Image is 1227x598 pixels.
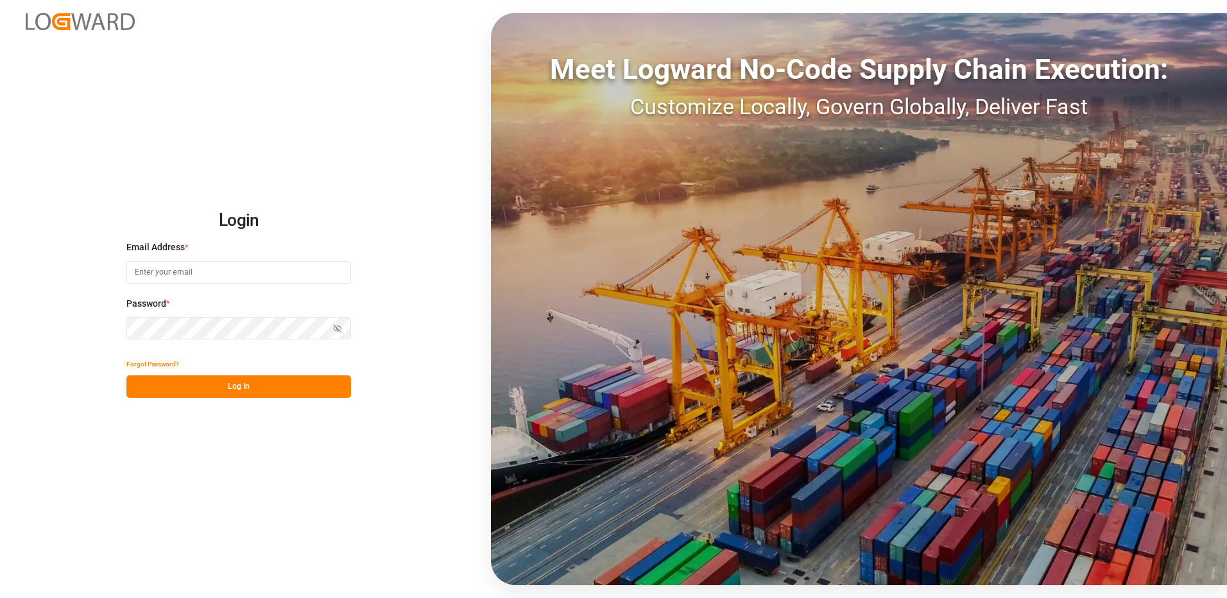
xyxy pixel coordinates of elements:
[126,241,185,254] span: Email Address
[491,90,1227,123] div: Customize Locally, Govern Globally, Deliver Fast
[491,48,1227,90] div: Meet Logward No-Code Supply Chain Execution:
[126,375,351,398] button: Log In
[126,353,179,375] button: Forgot Password?
[126,200,351,241] h2: Login
[126,297,166,311] span: Password
[126,261,351,284] input: Enter your email
[26,13,135,30] img: Logward_new_orange.png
